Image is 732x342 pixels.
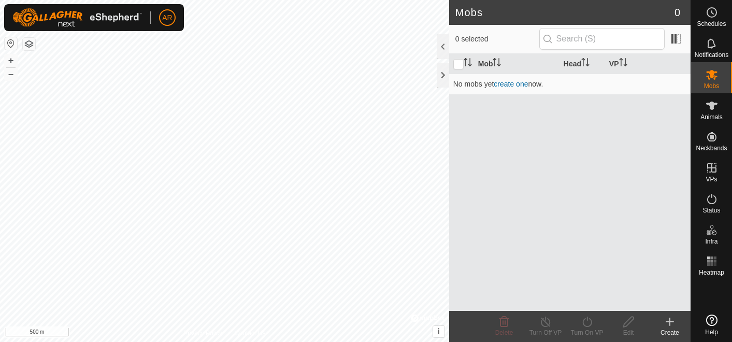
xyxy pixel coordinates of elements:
th: Head [559,54,605,74]
button: + [5,54,17,67]
p-sorticon: Activate to sort [493,60,501,68]
span: 0 [674,5,680,20]
a: Contact Us [235,329,265,338]
button: – [5,68,17,80]
span: Status [702,207,720,213]
input: Search (S) [539,28,665,50]
span: i [437,327,439,336]
button: Map Layers [23,38,35,50]
div: Create [649,328,691,337]
a: Help [691,310,732,339]
span: Schedules [697,21,726,27]
p-sorticon: Activate to sort [464,60,472,68]
p-sorticon: Activate to sort [619,60,627,68]
span: Animals [700,114,723,120]
a: Privacy Policy [183,329,222,338]
span: Heatmap [699,269,724,276]
span: Neckbands [696,145,727,151]
span: Infra [705,238,717,245]
img: Gallagher Logo [12,8,142,27]
th: VP [605,54,691,74]
th: Mob [474,54,559,74]
p-sorticon: Activate to sort [581,60,590,68]
div: Edit [608,328,649,337]
span: VPs [706,176,717,182]
button: Reset Map [5,37,17,50]
button: i [433,326,444,337]
a: create one [494,80,528,88]
span: Notifications [695,52,728,58]
span: Help [705,329,718,335]
span: AR [162,12,172,23]
span: Delete [495,329,513,336]
div: Turn On VP [566,328,608,337]
div: Turn Off VP [525,328,566,337]
span: 0 selected [455,34,539,45]
h2: Mobs [455,6,674,19]
td: No mobs yet now. [449,74,691,94]
span: Mobs [704,83,719,89]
